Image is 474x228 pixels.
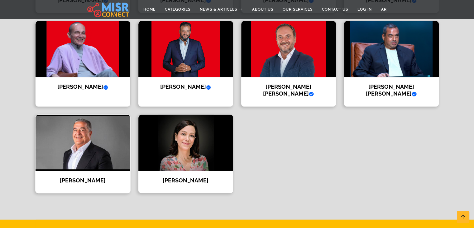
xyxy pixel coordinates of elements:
[241,21,336,77] img: Ahmed Tarek Khalil
[278,3,317,15] a: Our Services
[36,21,130,77] img: Mohamed Farouk
[138,115,233,171] img: Mona Ataya
[36,115,130,171] img: Yassin Mansour
[40,83,126,90] h4: [PERSON_NAME]
[349,83,434,97] h4: [PERSON_NAME] [PERSON_NAME]
[138,21,233,77] img: Ayman Mamdouh Abbas
[344,21,439,77] img: Mohamed Ismail Mansour
[309,92,314,97] svg: Verified account
[412,92,417,97] svg: Verified account
[340,21,443,107] a: Mohamed Ismail Mansour [PERSON_NAME] [PERSON_NAME]
[31,21,134,107] a: Mohamed Farouk [PERSON_NAME]
[134,114,237,194] a: Mona Ataya [PERSON_NAME]
[103,85,108,90] svg: Verified account
[376,3,391,15] a: AR
[31,114,134,194] a: Yassin Mansour [PERSON_NAME]
[143,83,228,90] h4: [PERSON_NAME]
[200,7,237,12] span: News & Articles
[246,83,331,97] h4: [PERSON_NAME] [PERSON_NAME]
[134,21,237,107] a: Ayman Mamdouh Abbas [PERSON_NAME]
[195,3,247,15] a: News & Articles
[353,3,376,15] a: Log in
[206,85,211,90] svg: Verified account
[317,3,353,15] a: Contact Us
[143,177,228,184] h4: [PERSON_NAME]
[40,177,126,184] h4: [PERSON_NAME]
[247,3,278,15] a: About Us
[237,21,340,107] a: Ahmed Tarek Khalil [PERSON_NAME] [PERSON_NAME]
[87,2,129,17] img: main.misr_connect
[139,3,160,15] a: Home
[160,3,195,15] a: Categories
